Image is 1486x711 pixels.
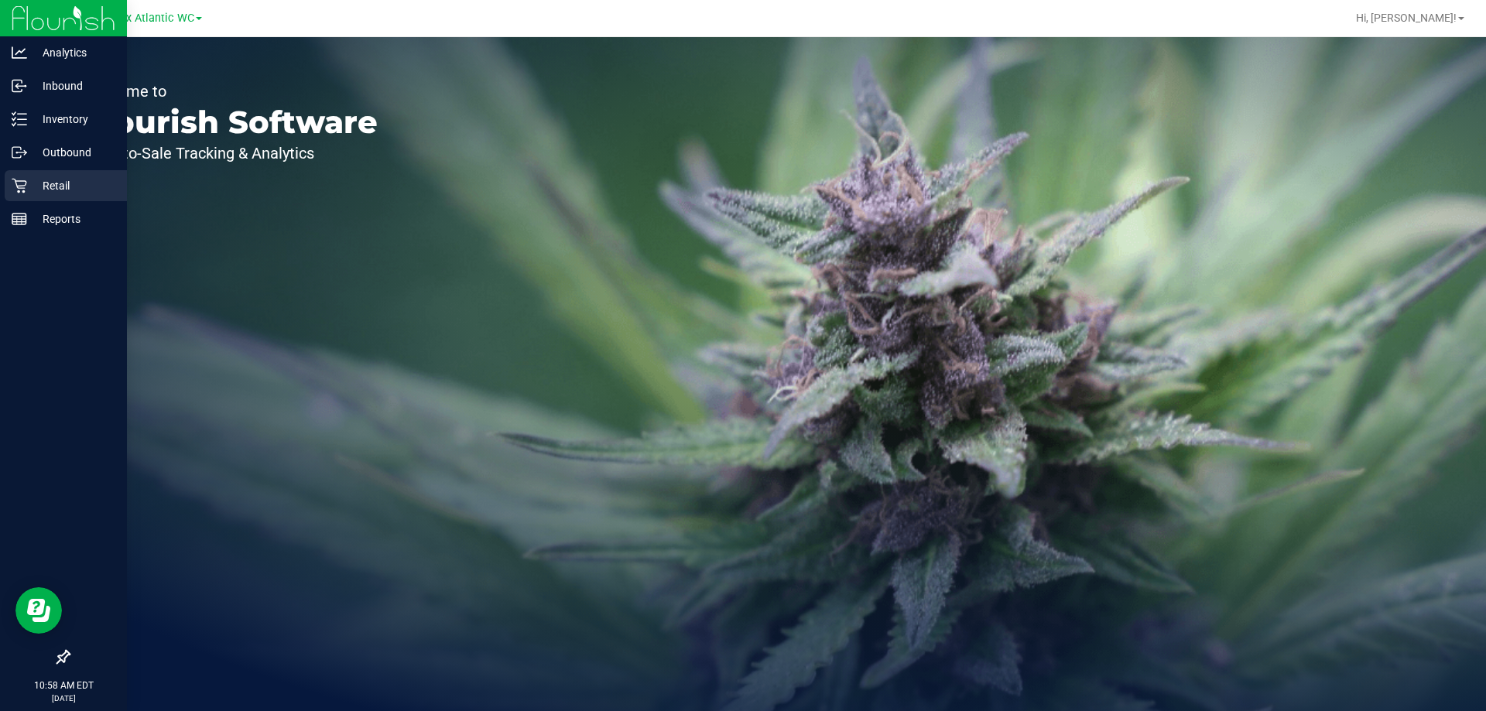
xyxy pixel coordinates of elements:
[84,84,378,99] p: Welcome to
[27,176,120,195] p: Retail
[27,143,120,162] p: Outbound
[12,211,27,227] inline-svg: Reports
[12,45,27,60] inline-svg: Analytics
[12,78,27,94] inline-svg: Inbound
[1356,12,1457,24] span: Hi, [PERSON_NAME]!
[27,210,120,228] p: Reports
[27,110,120,128] p: Inventory
[7,679,120,692] p: 10:58 AM EDT
[12,111,27,127] inline-svg: Inventory
[114,12,194,25] span: Jax Atlantic WC
[12,178,27,193] inline-svg: Retail
[27,77,120,95] p: Inbound
[84,107,378,138] p: Flourish Software
[27,43,120,62] p: Analytics
[15,587,62,634] iframe: Resource center
[7,692,120,704] p: [DATE]
[84,145,378,161] p: Seed-to-Sale Tracking & Analytics
[12,145,27,160] inline-svg: Outbound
